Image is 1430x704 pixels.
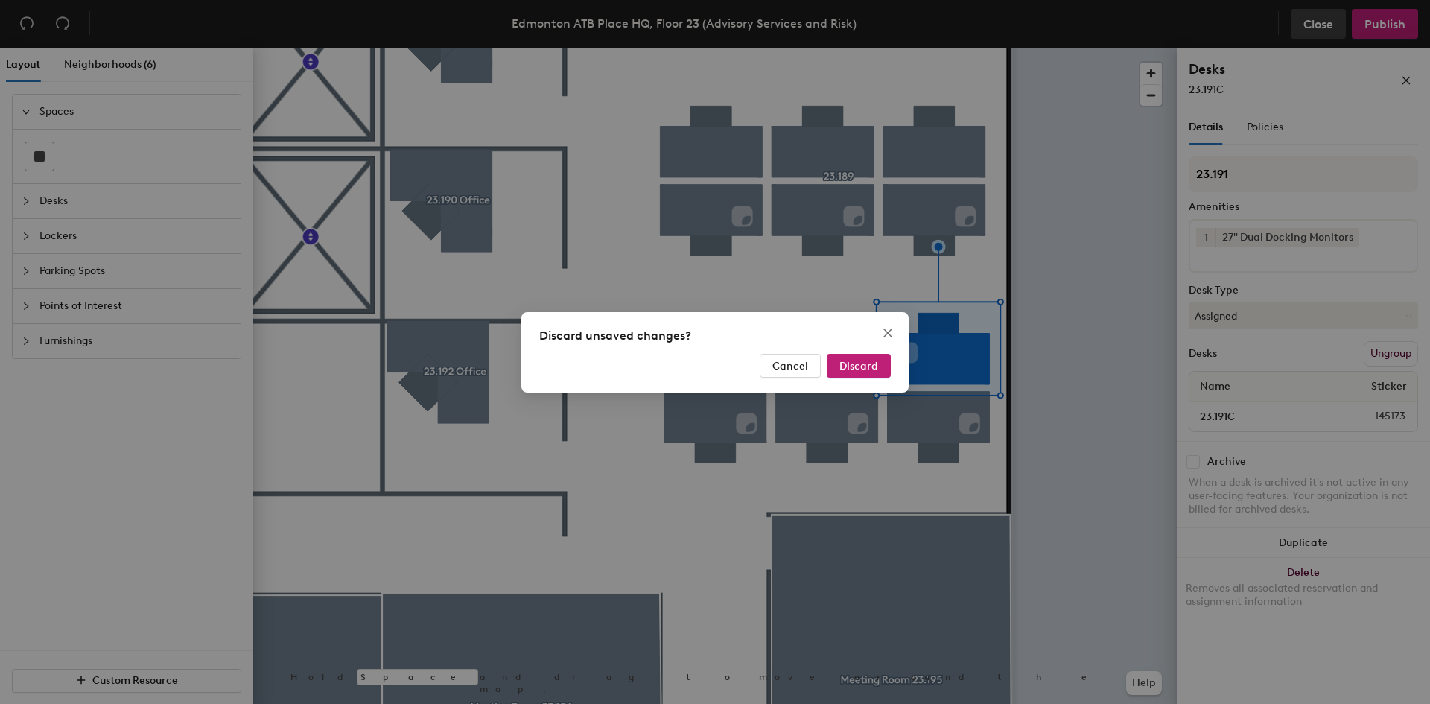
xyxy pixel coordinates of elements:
[876,321,900,345] button: Close
[827,354,891,378] button: Discard
[839,359,878,372] span: Discard
[876,327,900,339] span: Close
[772,359,808,372] span: Cancel
[539,327,891,345] div: Discard unsaved changes?
[760,354,821,378] button: Cancel
[882,327,894,339] span: close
